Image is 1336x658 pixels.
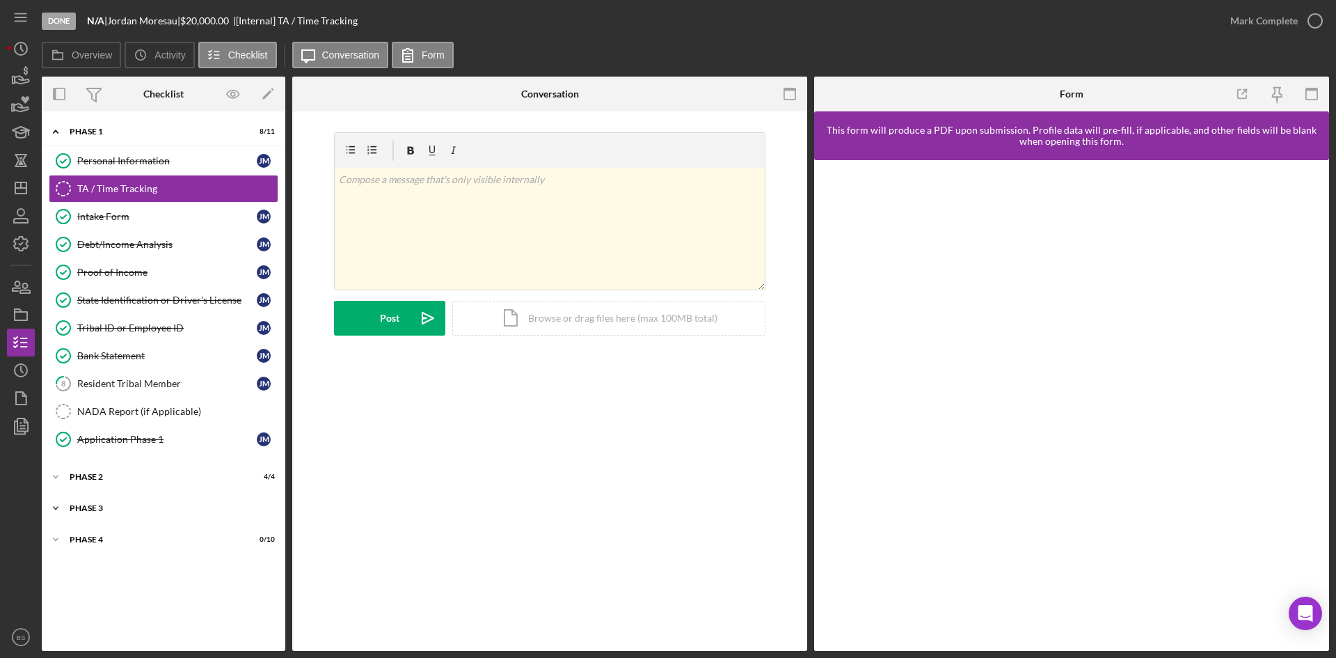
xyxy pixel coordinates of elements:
a: State Identification or Driver's LicenseJM [49,286,278,314]
div: Debt/Income Analysis [77,239,257,250]
div: 8 / 11 [250,127,275,136]
div: Phase 2 [70,473,240,481]
div: Tribal ID or Employee ID [77,322,257,334]
a: Debt/Income AnalysisJM [49,230,278,258]
button: Activity [125,42,194,68]
a: 8Resident Tribal MemberJM [49,370,278,398]
div: Phase 3 [70,504,268,512]
div: Phase 4 [70,535,240,544]
div: 0 / 10 [250,535,275,544]
label: Conversation [322,49,380,61]
div: J M [257,237,271,251]
label: Overview [72,49,112,61]
div: Bank Statement [77,350,257,361]
a: Application Phase 1JM [49,425,278,453]
button: Form [392,42,454,68]
div: Conversation [521,88,579,100]
div: Done [42,13,76,30]
b: N/A [87,15,104,26]
a: Proof of IncomeJM [49,258,278,286]
div: Phase 1 [70,127,240,136]
div: J M [257,210,271,224]
button: Post [334,301,445,336]
button: BS [7,623,35,651]
tspan: 8 [61,379,65,388]
div: Intake Form [77,211,257,222]
button: Overview [42,42,121,68]
div: Post [380,301,399,336]
div: J M [257,154,271,168]
label: Checklist [228,49,268,61]
label: Activity [154,49,185,61]
div: Open Intercom Messenger [1289,597,1322,630]
div: J M [257,349,271,363]
button: Mark Complete [1216,7,1329,35]
div: NADA Report (if Applicable) [77,406,278,417]
a: NADA Report (if Applicable) [49,398,278,425]
div: TA / Time Tracking [77,183,278,194]
iframe: Lenderfit form [828,174,1317,637]
div: J M [257,265,271,279]
div: Jordan Moresau | [107,15,180,26]
div: $20,000.00 [180,15,233,26]
div: Proof of Income [77,267,257,278]
div: Application Phase 1 [77,434,257,445]
div: | [Internal] TA / Time Tracking [233,15,358,26]
div: Personal Information [77,155,257,166]
div: Form [1060,88,1083,100]
label: Form [422,49,445,61]
text: BS [17,634,26,641]
div: J M [257,293,271,307]
a: Intake FormJM [49,203,278,230]
a: Tribal ID or Employee IDJM [49,314,278,342]
div: Mark Complete [1230,7,1298,35]
div: Checklist [143,88,184,100]
div: J M [257,432,271,446]
a: Personal InformationJM [49,147,278,175]
div: State Identification or Driver's License [77,295,257,306]
div: Resident Tribal Member [77,378,257,389]
button: Conversation [292,42,389,68]
div: | [87,15,107,26]
a: Bank StatementJM [49,342,278,370]
a: TA / Time Tracking [49,175,278,203]
button: Checklist [198,42,277,68]
div: 4 / 4 [250,473,275,481]
div: J M [257,321,271,335]
div: J M [257,377,271,391]
div: This form will produce a PDF upon submission. Profile data will pre-fill, if applicable, and othe... [821,125,1322,147]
